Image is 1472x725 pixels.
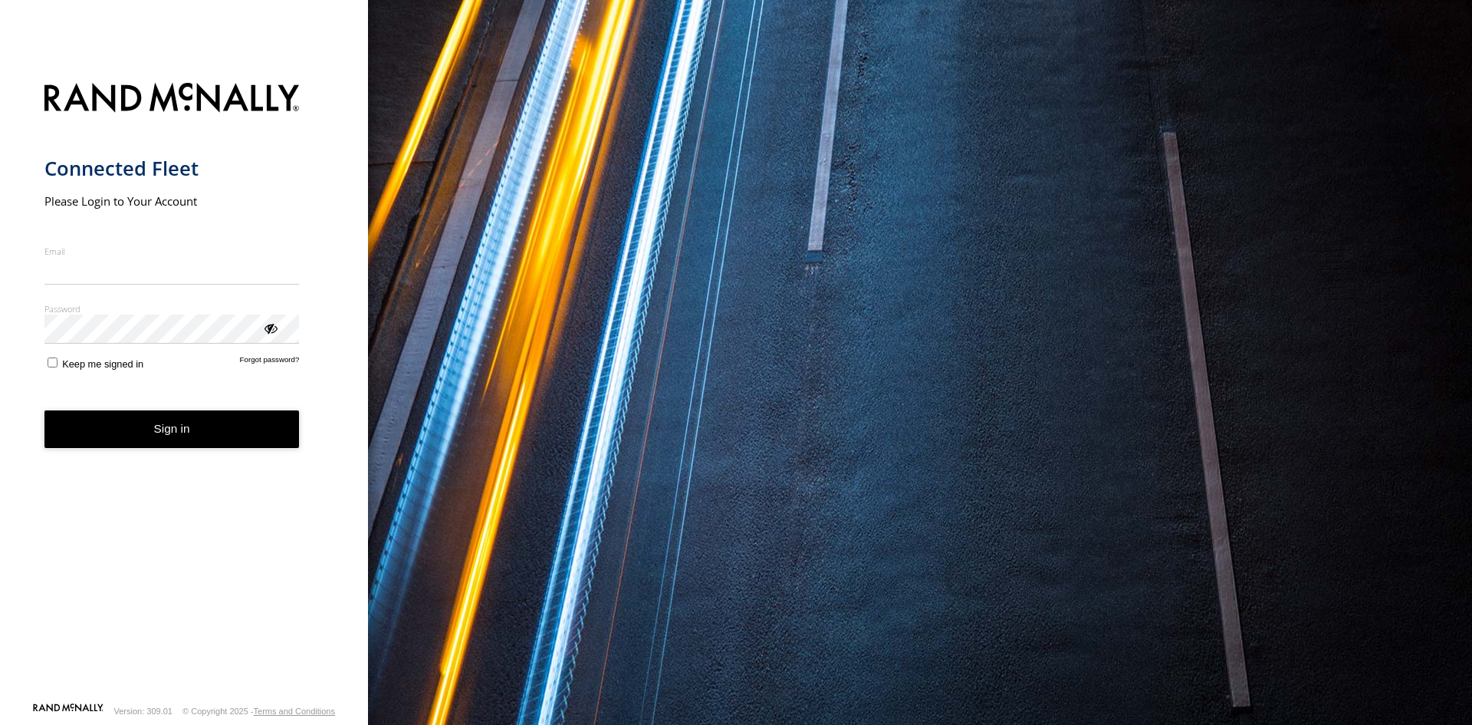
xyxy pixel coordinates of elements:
div: ViewPassword [262,320,278,335]
h2: Please Login to Your Account [44,193,300,209]
a: Visit our Website [33,704,103,719]
a: Forgot password? [240,355,300,370]
form: main [44,74,324,702]
input: Keep me signed in [48,358,58,367]
img: Rand McNally [44,80,300,119]
label: Password [44,303,300,315]
label: Email [44,246,300,257]
button: Sign in [44,410,300,448]
span: Keep me signed in [62,358,143,370]
a: Terms and Conditions [254,707,335,716]
h1: Connected Fleet [44,156,300,181]
div: © Copyright 2025 - [182,707,335,716]
div: Version: 309.01 [114,707,172,716]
